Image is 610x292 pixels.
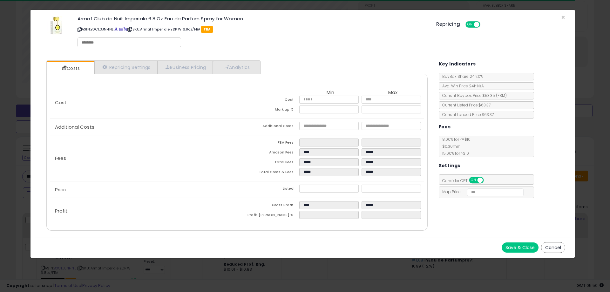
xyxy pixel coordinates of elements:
p: Price [50,187,237,192]
p: Cost [50,100,237,105]
td: Amazon Fees [237,148,299,158]
td: Mark up % [237,105,299,115]
span: ON [470,178,478,183]
p: Additional Costs [50,125,237,130]
p: Profit [50,208,237,214]
button: Cancel [541,242,565,253]
a: Your listing only [124,27,127,32]
th: Max [362,90,424,96]
td: Total Costs & Fees [237,168,299,178]
td: Total Fees [237,158,299,168]
span: Current Landed Price: $63.37 [439,112,494,117]
img: 31sW6FsGCSL._SL60_.jpg [47,16,66,35]
span: Current Buybox Price: [439,93,507,98]
td: Cost [237,96,299,105]
th: Min [299,90,362,96]
span: OFF [479,22,490,27]
h3: Armaf Club de Nuit Imperiale 6.8 Oz Eau de Parfum Spray for Women [78,16,427,21]
span: ( FBM ) [496,93,507,98]
a: Business Pricing [157,61,213,74]
span: FBA [201,26,213,33]
span: × [561,13,565,22]
span: ON [466,22,474,27]
td: Profit [PERSON_NAME] % [237,211,299,221]
span: BuyBox Share 24h: 0% [439,74,483,79]
td: Additional Costs [237,122,299,132]
a: All offer listings [119,27,123,32]
span: Current Listed Price: $63.37 [439,102,491,108]
h5: Key Indicators [439,60,476,68]
a: Repricing Settings [94,61,157,74]
h5: Fees [439,123,451,131]
h5: Settings [439,162,460,170]
p: Fees [50,156,237,161]
span: Map Price: [439,189,524,194]
a: BuyBox page [114,27,118,32]
span: 8.00 % for <= $10 [439,137,471,156]
span: OFF [483,178,493,183]
td: Gross Profit [237,201,299,211]
td: FBA Fees [237,139,299,148]
td: Listed [237,185,299,194]
a: Analytics [213,61,260,74]
span: $53.35 [482,93,507,98]
span: $0.30 min [439,144,460,149]
span: Avg. Win Price 24h: N/A [439,83,484,89]
p: ASIN: B0CL3JNHNL | SKU: Armaf Imperiale EDP W 6.8oz/FBA [78,24,427,34]
span: Consider CPT: [439,178,492,183]
a: Costs [47,62,94,75]
button: Save & Close [502,242,539,253]
h5: Repricing: [436,22,462,27]
span: 15.00 % for > $10 [439,151,469,156]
